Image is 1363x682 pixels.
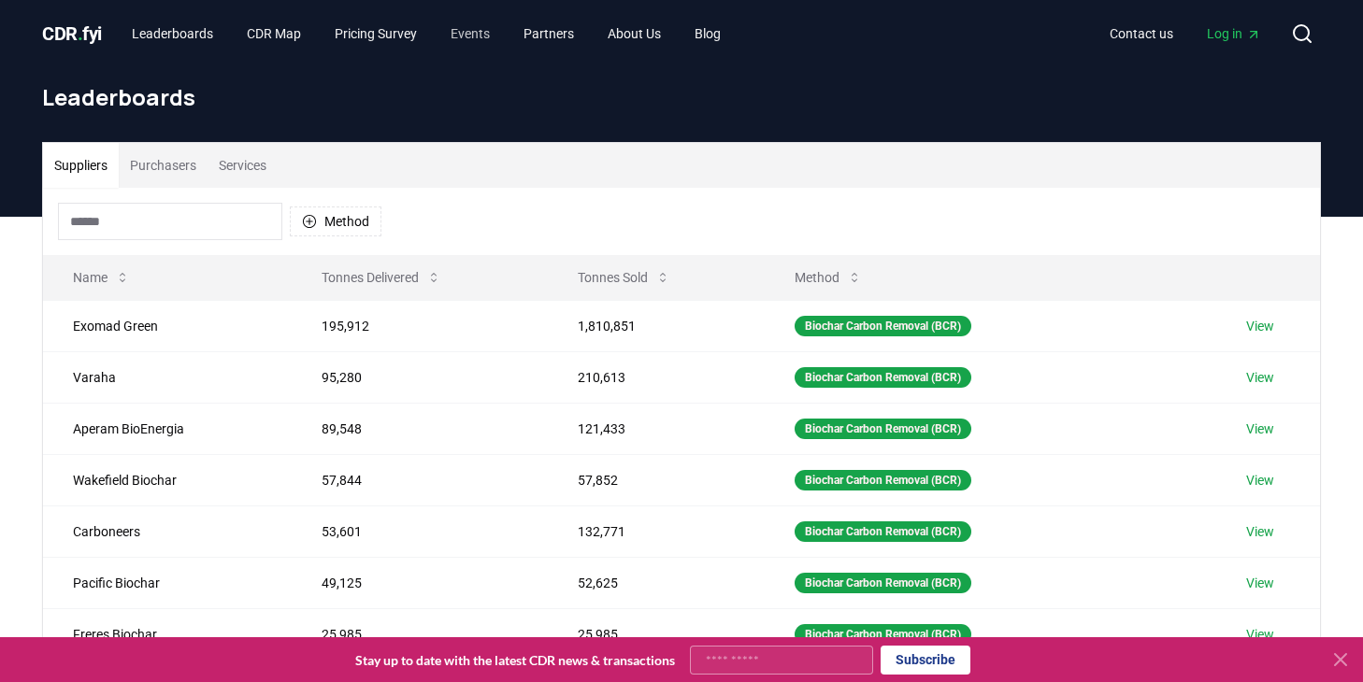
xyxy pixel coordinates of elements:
[292,403,547,454] td: 89,548
[290,206,381,236] button: Method
[795,367,971,388] div: Biochar Carbon Removal (BCR)
[548,557,765,608] td: 52,625
[307,259,456,296] button: Tonnes Delivered
[795,419,971,439] div: Biochar Carbon Removal (BCR)
[1246,317,1274,335] a: View
[292,505,547,557] td: 53,601
[1095,17,1276,50] nav: Main
[1246,625,1274,644] a: View
[43,403,292,454] td: Aperam BioEnergia
[436,17,505,50] a: Events
[548,300,765,351] td: 1,810,851
[563,259,685,296] button: Tonnes Sold
[292,300,547,351] td: 195,912
[593,17,676,50] a: About Us
[43,557,292,608] td: Pacific Biochar
[320,17,432,50] a: Pricing Survey
[292,454,547,505] td: 57,844
[117,17,228,50] a: Leaderboards
[509,17,589,50] a: Partners
[1095,17,1188,50] a: Contact us
[795,316,971,336] div: Biochar Carbon Removal (BCR)
[1192,17,1276,50] a: Log in
[548,454,765,505] td: 57,852
[119,143,208,188] button: Purchasers
[1246,419,1274,438] a: View
[42,22,102,45] span: CDR fyi
[780,259,877,296] button: Method
[1246,522,1274,541] a: View
[43,300,292,351] td: Exomad Green
[58,259,145,296] button: Name
[232,17,316,50] a: CDR Map
[43,454,292,505] td: Wakefield Biochar
[43,505,292,557] td: Carboneers
[548,505,765,557] td: 132,771
[78,22,83,45] span: .
[795,624,971,645] div: Biochar Carbon Removal (BCR)
[42,82,1321,112] h1: Leaderboards
[292,608,547,660] td: 25,985
[292,351,547,403] td: 95,280
[292,557,547,608] td: 49,125
[795,470,971,490] div: Biochar Carbon Removal (BCR)
[208,143,278,188] button: Services
[43,351,292,403] td: Varaha
[548,403,765,454] td: 121,433
[548,351,765,403] td: 210,613
[1246,368,1274,387] a: View
[1246,574,1274,592] a: View
[43,608,292,660] td: Freres Biochar
[548,608,765,660] td: 25,985
[795,573,971,593] div: Biochar Carbon Removal (BCR)
[43,143,119,188] button: Suppliers
[1246,471,1274,490] a: View
[117,17,736,50] nav: Main
[680,17,736,50] a: Blog
[1207,24,1261,43] span: Log in
[42,21,102,47] a: CDR.fyi
[795,521,971,542] div: Biochar Carbon Removal (BCR)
